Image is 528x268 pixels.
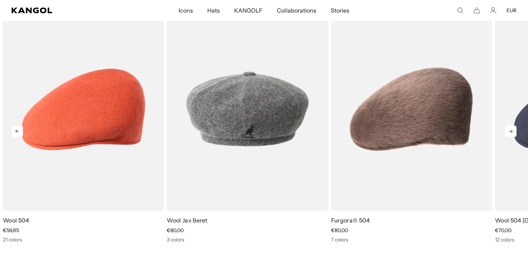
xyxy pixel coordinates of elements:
div: 3 of 5 [328,8,492,243]
button: EUR [506,7,517,14]
a: Furgora® 504 [331,217,370,224]
div: 2 of 5 [164,8,328,243]
img: Furgora® 504 [331,8,492,211]
span: €56,95 [3,227,19,234]
img: Wool 504 [3,8,164,211]
div: 21 colors [3,236,164,243]
a: Kangol [11,8,118,13]
span: €80,00 [167,227,184,234]
a: Wool 504 [3,217,29,224]
span: €70,00 [495,227,511,234]
img: Wool Jax Beret [167,8,328,211]
summary: Search here [457,7,463,14]
div: 7 colors [331,236,492,243]
a: Account [490,7,496,14]
a: Wool Jax Beret [167,217,207,224]
span: €80,00 [331,227,348,234]
button: Cart [473,7,480,14]
div: 3 colors [167,236,328,243]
